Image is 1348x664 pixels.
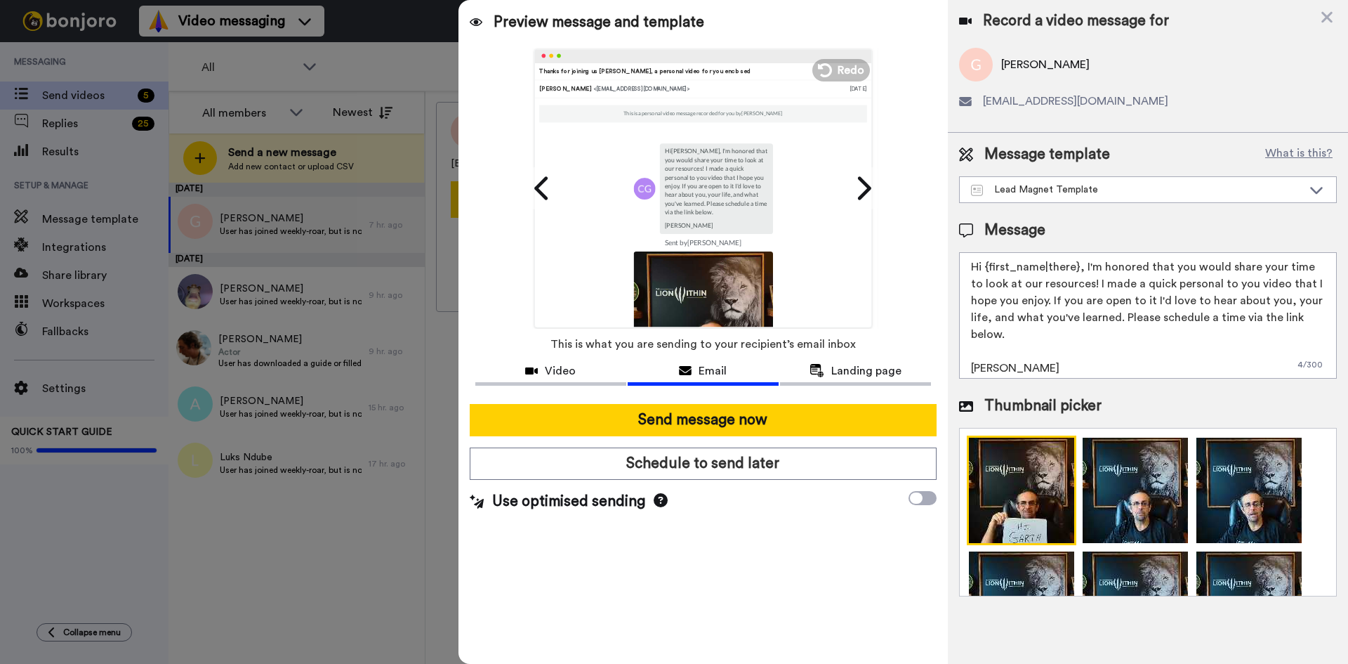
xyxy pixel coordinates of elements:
[470,404,937,436] button: Send message now
[1261,144,1337,165] button: What is this?
[665,221,767,229] p: [PERSON_NAME]
[470,448,937,480] button: Schedule to send later
[550,329,856,360] span: This is what you are sending to your recipient’s email inbox
[849,84,866,93] div: [DATE]
[983,93,1168,110] span: [EMAIL_ADDRESS][DOMAIN_NAME]
[1194,549,1304,659] img: 9k=
[971,183,1302,197] div: Lead Magnet Template
[539,84,850,93] div: [PERSON_NAME]
[623,110,783,117] p: This is a personal video message recorded for you by [PERSON_NAME]
[984,220,1045,241] span: Message
[967,549,1076,659] img: Z
[699,363,727,379] span: Email
[967,436,1076,545] img: 9k=
[633,251,772,390] img: 2Q==
[1081,549,1190,659] img: 9k=
[633,178,655,200] img: cg.png
[984,144,1110,165] span: Message template
[633,234,772,252] td: Sent by [PERSON_NAME]
[971,185,983,196] img: Message-temps.svg
[831,363,901,379] span: Landing page
[1194,436,1304,545] img: 9k=
[545,363,576,379] span: Video
[959,252,1337,379] textarea: Hi {first_name|there}, I'm honored that you would share your time to look at our resources! I mad...
[665,147,767,216] p: Hi [PERSON_NAME] , I'm honored that you would share your time to look at our resources! I made a ...
[984,396,1102,417] span: Thumbnail picker
[492,491,645,512] span: Use optimised sending
[1081,436,1190,545] img: Z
